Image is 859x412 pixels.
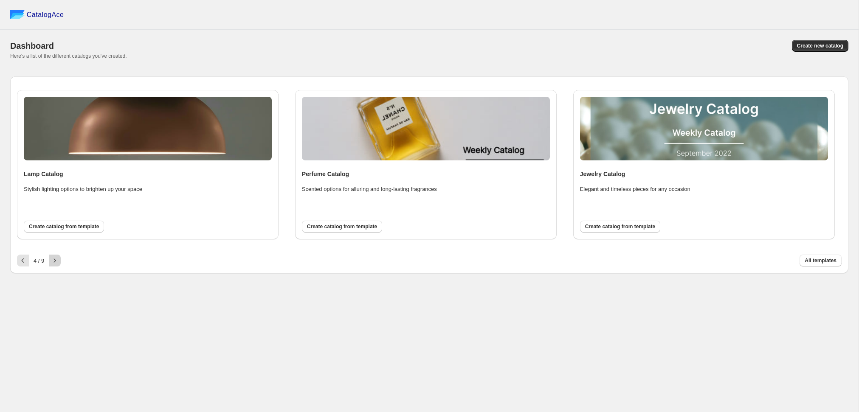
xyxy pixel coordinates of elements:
button: Create new catalog [792,40,848,52]
button: Create catalog from template [24,221,104,233]
p: Scented options for alluring and long-lasting fragrances [302,185,438,193]
h4: Jewelry Catalog [580,170,828,178]
span: Create new catalog [797,42,843,49]
span: CatalogAce [27,11,64,19]
button: Create catalog from template [302,221,382,233]
p: Elegant and timeless pieces for any occasion [580,185,716,193]
span: Create catalog from template [585,223,655,230]
h4: Lamp Catalog [24,170,272,178]
p: Stylish lighting options to brighten up your space [24,185,160,193]
span: All templates [805,257,836,264]
h4: Perfume Catalog [302,170,550,178]
span: Here's a list of the different catalogs you've created. [10,53,127,59]
button: Create catalog from template [580,221,660,233]
span: Create catalog from template [307,223,377,230]
img: jewelry [580,97,828,160]
img: parfume [302,97,550,160]
button: All templates [800,255,842,266]
img: catalog ace [10,10,25,19]
span: 4 / 9 [34,258,44,264]
span: Create catalog from template [29,223,99,230]
span: Dashboard [10,41,54,50]
img: lamp [24,97,272,160]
